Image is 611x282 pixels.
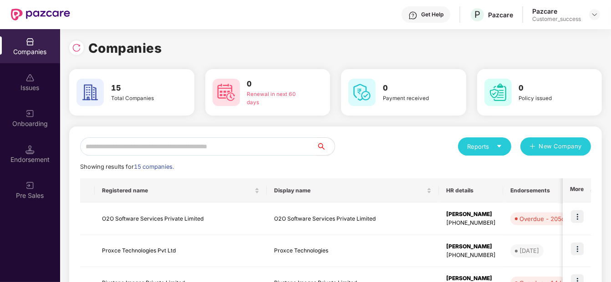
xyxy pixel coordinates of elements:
[267,203,439,235] td: O2O Software Services Private Limited
[520,137,591,156] button: plusNew Company
[88,38,162,58] h1: Companies
[519,82,580,94] h3: 0
[213,79,240,106] img: svg+xml;base64,PHN2ZyB4bWxucz0iaHR0cDovL3d3dy53My5vcmcvMjAwMC9zdmciIHdpZHRoPSI2MCIgaGVpZ2h0PSI2MC...
[316,137,335,156] button: search
[446,251,496,260] div: [PHONE_NUMBER]
[134,163,174,170] span: 15 companies.
[316,143,335,150] span: search
[72,43,81,52] img: svg+xml;base64,PHN2ZyBpZD0iUmVsb2FkLTMyeDMyIiB4bWxucz0iaHR0cDovL3d3dy53My5vcmcvMjAwMC9zdmciIHdpZH...
[25,109,35,118] img: svg+xml;base64,PHN2ZyB3aWR0aD0iMjAiIGhlaWdodD0iMjAiIHZpZXdCb3g9IjAgMCAyMCAyMCIgZmlsbD0ibm9uZSIgeG...
[111,82,173,94] h3: 15
[95,203,267,235] td: O2O Software Services Private Limited
[274,187,425,194] span: Display name
[446,210,496,219] div: [PERSON_NAME]
[446,242,496,251] div: [PERSON_NAME]
[474,9,480,20] span: P
[510,187,562,194] span: Endorsements
[408,11,418,20] img: svg+xml;base64,PHN2ZyBpZD0iSGVscC0zMngzMiIgeG1sbnM9Imh0dHA6Ly93d3cudzMub3JnLzIwMDAvc3ZnIiB3aWR0aD...
[383,94,444,102] div: Payment received
[519,214,565,223] div: Overdue - 205d
[95,178,267,203] th: Registered name
[76,79,104,106] img: svg+xml;base64,PHN2ZyB4bWxucz0iaHR0cDovL3d3dy53My5vcmcvMjAwMC9zdmciIHdpZHRoPSI2MCIgaGVpZ2h0PSI2MC...
[25,73,35,82] img: svg+xml;base64,PHN2ZyBpZD0iSXNzdWVzX2Rpc2FibGVkIiB4bWxucz0iaHR0cDovL3d3dy53My5vcmcvMjAwMC9zdmciIH...
[25,181,35,190] img: svg+xml;base64,PHN2ZyB3aWR0aD0iMjAiIGhlaWdodD0iMjAiIHZpZXdCb3g9IjAgMCAyMCAyMCIgZmlsbD0ibm9uZSIgeG...
[532,7,581,15] div: Pazcare
[496,143,502,149] span: caret-down
[484,79,512,106] img: svg+xml;base64,PHN2ZyB4bWxucz0iaHR0cDovL3d3dy53My5vcmcvMjAwMC9zdmciIHdpZHRoPSI2MCIgaGVpZ2h0PSI2MC...
[571,242,584,255] img: icon
[532,15,581,23] div: Customer_success
[439,178,503,203] th: HR details
[111,94,173,102] div: Total Companies
[247,90,309,107] div: Renewal in next 60 days
[267,178,439,203] th: Display name
[571,210,584,223] img: icon
[383,82,444,94] h3: 0
[488,10,513,19] div: Pazcare
[80,163,174,170] span: Showing results for
[95,235,267,267] td: Proxce Technologies Pvt Ltd
[563,178,591,203] th: More
[25,37,35,46] img: svg+xml;base64,PHN2ZyBpZD0iQ29tcGFuaWVzIiB4bWxucz0iaHR0cDovL3d3dy53My5vcmcvMjAwMC9zdmciIHdpZHRoPS...
[25,145,35,154] img: svg+xml;base64,PHN2ZyB3aWR0aD0iMTQuNSIgaGVpZ2h0PSIxNC41IiB2aWV3Qm94PSIwIDAgMTYgMTYiIGZpbGw9Im5vbm...
[267,235,439,267] td: Proxce Technologies
[11,9,70,20] img: New Pazcare Logo
[591,11,598,18] img: svg+xml;base64,PHN2ZyBpZD0iRHJvcGRvd24tMzJ4MzIiIHhtbG5zPSJodHRwOi8vd3d3LnczLm9yZy8yMDAwL3N2ZyIgd2...
[348,79,376,106] img: svg+xml;base64,PHN2ZyB4bWxucz0iaHR0cDovL3d3dy53My5vcmcvMjAwMC9zdmciIHdpZHRoPSI2MCIgaGVpZ2h0PSI2MC...
[519,246,539,255] div: [DATE]
[421,11,443,18] div: Get Help
[539,142,582,151] span: New Company
[102,187,253,194] span: Registered name
[530,143,535,151] span: plus
[446,219,496,227] div: [PHONE_NUMBER]
[519,94,580,102] div: Policy issued
[247,78,309,90] h3: 0
[467,142,502,151] div: Reports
